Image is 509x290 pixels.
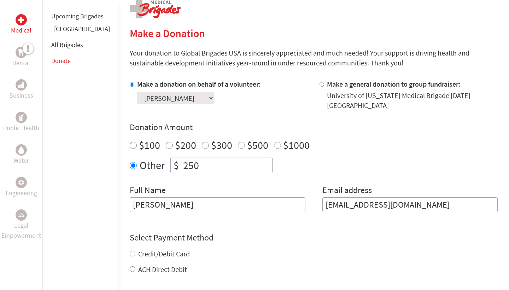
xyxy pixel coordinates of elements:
[140,157,165,173] label: Other
[54,25,110,33] a: [GEOGRAPHIC_DATA]
[11,14,31,35] a: MedicalMedical
[175,138,196,152] label: $200
[3,112,39,133] a: Public HealthPublic Health
[18,82,24,88] img: Business
[16,112,27,123] div: Public Health
[51,24,110,37] li: Ghana
[16,177,27,188] div: Engineering
[130,48,498,68] p: Your donation to Global Brigades USA is sincerely appreciated and much needed! Your support is dr...
[51,41,83,49] a: All Brigades
[51,53,110,69] li: Donate
[9,79,33,100] a: BusinessBusiness
[283,138,310,152] label: $1000
[138,249,190,258] label: Credit/Debit Card
[13,144,29,166] a: WaterWater
[211,138,232,152] label: $300
[12,58,30,68] p: Dental
[18,114,24,121] img: Public Health
[130,232,498,243] h4: Select Payment Method
[16,79,27,91] div: Business
[171,157,182,173] div: $
[13,156,29,166] p: Water
[322,185,372,197] label: Email address
[51,37,110,53] li: All Brigades
[130,27,498,40] h2: Make a Donation
[139,138,160,152] label: $100
[18,180,24,185] img: Engineering
[247,138,268,152] label: $500
[51,12,104,20] a: Upcoming Brigades
[16,209,27,221] div: Legal Empowerment
[130,122,498,133] h4: Donation Amount
[1,209,41,240] a: Legal EmpowermentLegal Empowerment
[16,47,27,58] div: Dental
[130,185,166,197] label: Full Name
[138,265,187,274] label: ACH Direct Debit
[130,197,305,212] input: Enter Full Name
[6,188,37,198] p: Engineering
[322,197,498,212] input: Your Email
[18,213,24,217] img: Legal Empowerment
[1,221,41,240] p: Legal Empowerment
[137,80,261,88] label: Make a donation on behalf of a volunteer:
[16,14,27,25] div: Medical
[18,146,24,154] img: Water
[6,177,37,198] a: EngineeringEngineering
[51,8,110,24] li: Upcoming Brigades
[327,91,498,110] div: University of [US_STATE] Medical Brigade [DATE] [GEOGRAPHIC_DATA]
[12,47,30,68] a: DentalDental
[9,91,33,100] p: Business
[11,25,31,35] p: Medical
[327,80,461,88] label: Make a general donation to group fundraiser:
[3,123,39,133] p: Public Health
[182,157,272,173] input: Enter Amount
[18,49,24,56] img: Dental
[18,17,24,23] img: Medical
[51,57,71,65] a: Donate
[16,144,27,156] div: Water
